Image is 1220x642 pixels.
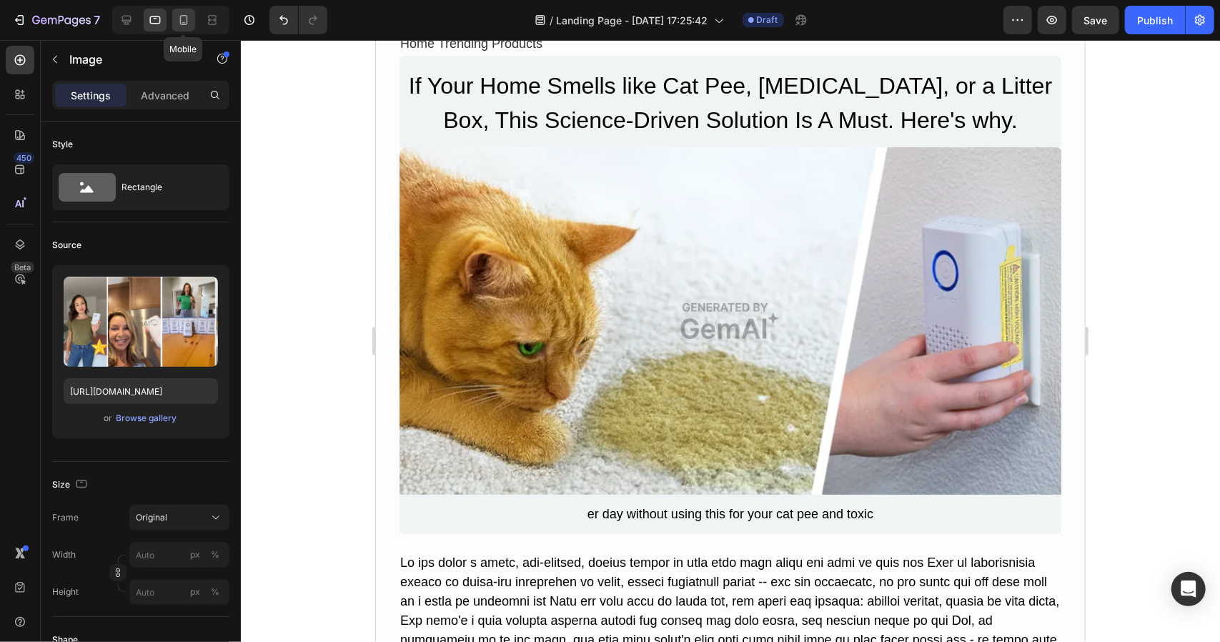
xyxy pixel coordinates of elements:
div: 450 [14,152,34,164]
div: er day without using this for your cat pee and toxic [24,463,685,485]
button: % [187,583,204,601]
div: Open Intercom Messenger [1171,572,1206,606]
button: % [187,546,204,563]
button: 7 [6,6,106,34]
div: Publish [1137,13,1173,28]
input: px% [129,579,229,605]
span: Save [1084,14,1108,26]
div: Size [52,475,90,495]
input: px% [129,542,229,568]
p: 7 [94,11,100,29]
h2: If Your Home Smells like Cat Pee, [MEDICAL_DATA], or a Litter Box, This Science-Driven Solution I... [24,27,685,99]
div: Undo/Redo [269,6,327,34]
p: Settings [71,88,111,103]
button: px [207,583,224,601]
div: Rectangle [121,171,209,204]
iframe: Design area [376,40,1085,642]
div: Source [52,239,81,252]
label: Width [52,548,76,561]
button: Publish [1125,6,1185,34]
div: px [190,548,200,561]
label: Frame [52,511,79,524]
img: Alt image [24,107,685,455]
button: Save [1072,6,1119,34]
span: Original [136,511,167,524]
button: Original [129,505,229,530]
input: https://example.com/image.jpg [64,378,218,404]
span: / [550,13,554,28]
p: Advanced [141,88,189,103]
span: or [104,410,113,427]
button: Browse gallery [116,411,178,425]
div: % [211,586,219,598]
div: % [211,548,219,561]
label: Height [52,586,79,598]
span: Draft [757,14,778,26]
div: Browse gallery [116,412,177,425]
div: Style [52,138,73,151]
button: px [207,546,224,563]
div: px [190,586,200,598]
div: Beta [11,262,34,273]
img: preview-image [64,277,218,367]
p: Image [69,51,191,68]
span: Landing Page - [DATE] 17:25:42 [557,13,708,28]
